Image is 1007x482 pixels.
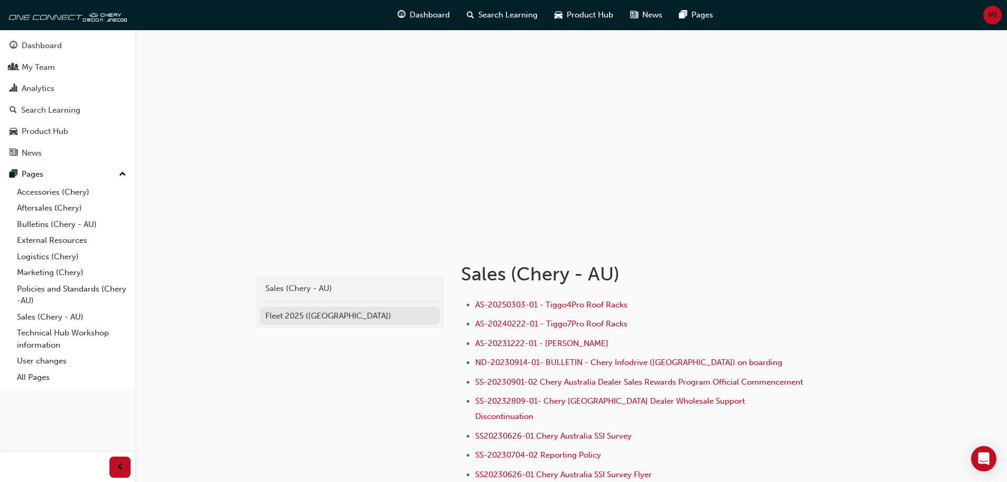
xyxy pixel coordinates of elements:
[13,265,131,281] a: Marketing (Chery)
[475,396,747,421] a: SS-20232809-01- Chery [GEOGRAPHIC_DATA] Dealer Wholesale Support Discontinuation
[10,41,17,51] span: guage-icon
[988,9,997,21] span: MI
[478,9,538,21] span: Search Learning
[13,249,131,265] a: Logistics (Chery)
[4,101,131,120] a: Search Learning
[10,170,17,179] span: pages-icon
[475,377,803,387] a: SS-20230901-02 Chery Australia Dealer Sales Rewards Program Official Commencement
[4,165,131,184] button: Pages
[260,279,440,298] a: Sales (Chery - AU)
[10,84,17,94] span: chart-icon
[13,216,131,233] a: Bulletins (Chery - AU)
[458,4,546,26] a: search-iconSearch Learning
[475,339,608,348] a: AS-20231222-01 - [PERSON_NAME]
[10,106,17,115] span: search-icon
[4,34,131,165] button: DashboardMy TeamAnalyticsSearch LearningProduct HubNews
[546,4,622,26] a: car-iconProduct Hub
[265,310,435,322] div: Fleet 2025 ([GEOGRAPHIC_DATA])
[260,307,440,325] a: Fleet 2025 ([GEOGRAPHIC_DATA])
[971,446,996,471] div: Open Intercom Messenger
[21,104,80,116] div: Search Learning
[10,149,17,158] span: news-icon
[475,450,601,460] a: SS-20230704-02 Reporting Policy
[691,9,713,21] span: Pages
[671,4,722,26] a: pages-iconPages
[475,470,652,479] a: SS20230626-01 Chery Australia SSI Survey Flyer
[4,79,131,98] a: Analytics
[13,369,131,386] a: All Pages
[22,40,62,52] div: Dashboard
[642,9,662,21] span: News
[5,4,127,25] img: oneconnect
[4,122,131,141] a: Product Hub
[22,168,43,180] div: Pages
[10,127,17,137] span: car-icon
[475,300,627,310] a: AS-20250303-01 - Tiggo4Pro Roof Racks
[398,8,405,22] span: guage-icon
[475,431,632,441] a: SS20230626-01 Chery Australia SSI Survey
[555,8,562,22] span: car-icon
[13,281,131,309] a: Policies and Standards (Chery -AU)
[4,58,131,77] a: My Team
[467,8,474,22] span: search-icon
[13,309,131,325] a: Sales (Chery - AU)
[630,8,638,22] span: news-icon
[13,184,131,201] a: Accessories (Chery)
[13,353,131,369] a: User changes
[13,325,131,353] a: Technical Hub Workshop information
[679,8,687,22] span: pages-icon
[22,125,68,138] div: Product Hub
[22,147,42,159] div: News
[983,6,1002,24] button: MI
[10,63,17,72] span: people-icon
[22,83,54,95] div: Analytics
[4,36,131,56] a: Dashboard
[13,232,131,249] a: External Resources
[475,319,627,329] a: AS-20240222-01 - Tiggo7Pro Roof Racks
[265,283,435,295] div: Sales (Chery - AU)
[389,4,458,26] a: guage-iconDashboard
[410,9,450,21] span: Dashboard
[13,200,131,216] a: Aftersales (Chery)
[461,262,808,286] h1: Sales (Chery - AU)
[119,168,126,181] span: up-icon
[622,4,671,26] a: news-iconNews
[475,358,782,367] a: ND-20230914-01- BULLETIN - Chery Infodrive ([GEOGRAPHIC_DATA]) on boarding
[4,143,131,163] a: News
[567,9,613,21] span: Product Hub
[22,61,55,74] div: My Team
[116,461,124,474] span: prev-icon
